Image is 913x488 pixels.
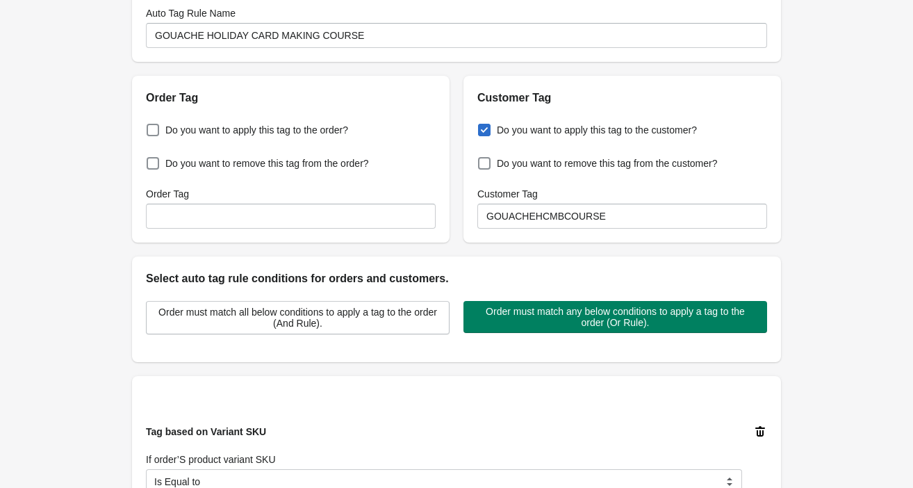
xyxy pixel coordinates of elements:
[477,187,538,201] label: Customer Tag
[158,307,438,329] span: Order must match all below conditions to apply a tag to the order (And Rule).
[146,426,266,437] span: Tag based on Variant SKU
[475,306,756,328] span: Order must match any below conditions to apply a tag to the order (Or Rule).
[165,123,348,137] span: Do you want to apply this tag to the order?
[463,301,767,333] button: Order must match any below conditions to apply a tag to the order (Or Rule).
[497,156,717,170] span: Do you want to remove this tag from the customer?
[146,90,436,106] h2: Order Tag
[497,123,697,137] span: Do you want to apply this tag to the customer?
[165,156,369,170] span: Do you want to remove this tag from the order?
[146,6,236,20] label: Auto Tag Rule Name
[146,453,276,466] label: If order’S product variant SKU
[146,187,189,201] label: Order Tag
[146,301,450,334] button: Order must match all below conditions to apply a tag to the order (And Rule).
[146,270,767,287] h2: Select auto tag rule conditions for orders and customers.
[477,90,767,106] h2: Customer Tag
